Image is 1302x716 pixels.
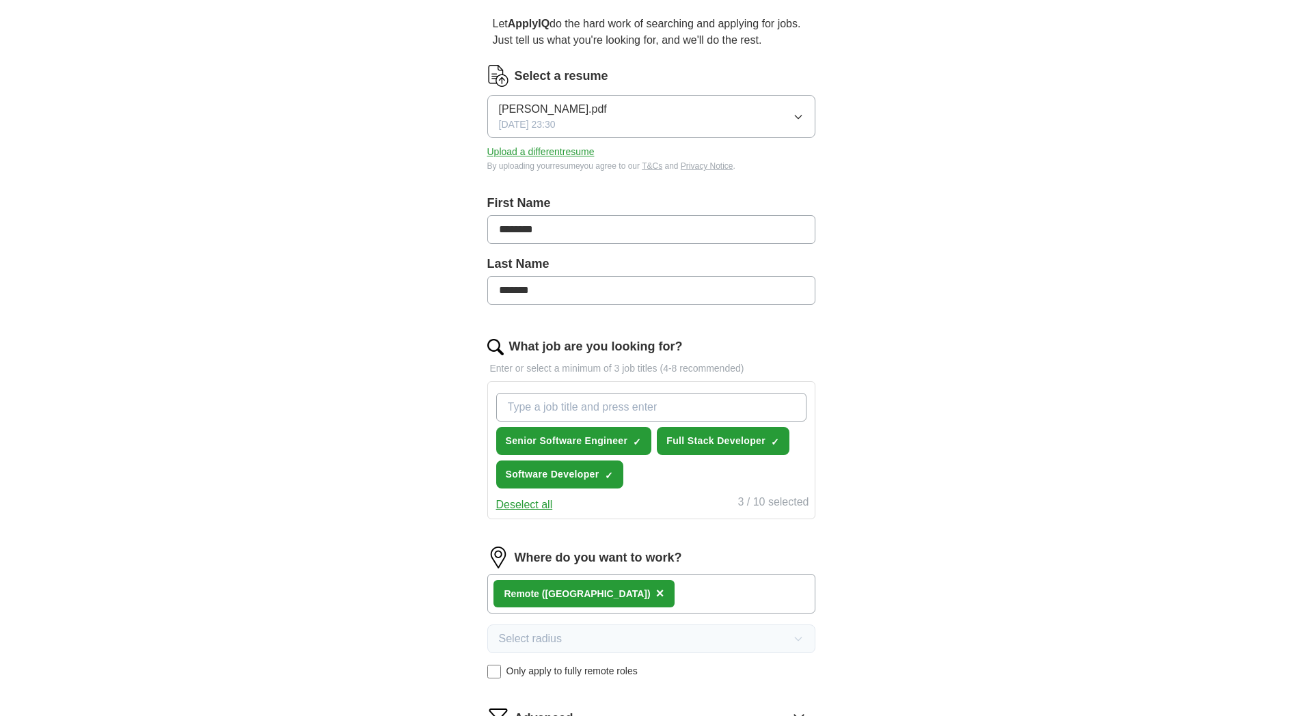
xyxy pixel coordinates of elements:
label: Select a resume [515,67,608,85]
button: [PERSON_NAME].pdf[DATE] 23:30 [487,95,815,138]
input: Only apply to fully remote roles [487,665,501,678]
img: CV Icon [487,65,509,87]
span: [DATE] 23:30 [499,118,556,132]
button: Senior Software Engineer✓ [496,427,652,455]
img: search.png [487,339,504,355]
span: ✓ [605,470,613,481]
div: By uploading your resume you agree to our and . [487,160,815,172]
span: Only apply to fully remote roles [506,664,638,678]
button: Upload a differentresume [487,145,595,159]
span: ✓ [633,437,641,447]
button: Select radius [487,624,815,653]
span: Senior Software Engineer [506,434,628,448]
button: × [656,583,664,604]
button: Full Stack Developer✓ [657,427,789,455]
img: location.png [487,547,509,568]
span: Full Stack Developer [666,434,765,448]
button: Deselect all [496,497,553,513]
div: 3 / 10 selected [737,494,809,513]
input: Type a job title and press enter [496,393,806,422]
label: Last Name [487,255,815,273]
button: Software Developer✓ [496,460,623,488]
p: Let do the hard work of searching and applying for jobs. Just tell us what you're looking for, an... [487,10,815,54]
span: [PERSON_NAME].pdf [499,101,607,118]
a: T&Cs [642,161,662,171]
p: Enter or select a minimum of 3 job titles (4-8 recommended) [487,361,815,376]
span: Select radius [499,631,562,647]
label: Where do you want to work? [515,549,682,567]
label: What job are you looking for? [509,338,683,356]
strong: ApplyIQ [508,18,550,29]
span: ✓ [771,437,779,447]
div: Remote ([GEOGRAPHIC_DATA]) [504,587,651,601]
label: First Name [487,194,815,212]
a: Privacy Notice [681,161,733,171]
span: × [656,586,664,601]
span: Software Developer [506,467,599,482]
